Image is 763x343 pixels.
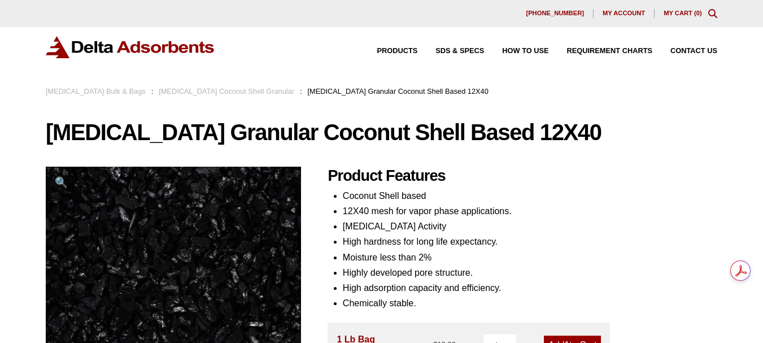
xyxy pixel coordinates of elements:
[343,250,717,265] li: Moisture less than 2%
[484,47,548,55] a: How to Use
[603,10,645,16] span: My account
[300,87,302,95] span: :
[526,10,584,16] span: [PHONE_NUMBER]
[517,9,594,18] a: [PHONE_NUMBER]
[159,87,294,95] a: [MEDICAL_DATA] Coconut Shell Granular
[343,280,717,296] li: High adsorption capacity and efficiency.
[343,219,717,234] li: [MEDICAL_DATA] Activity
[46,36,215,58] img: Delta Adsorbents
[377,47,417,55] span: Products
[417,47,484,55] a: SDS & SPECS
[652,47,717,55] a: Contact Us
[46,87,146,95] a: [MEDICAL_DATA] Bulk & Bags
[46,167,77,198] a: View full-screen image gallery
[359,47,417,55] a: Products
[594,9,655,18] a: My account
[708,9,717,18] div: Toggle Modal Content
[55,176,68,188] span: 🔍
[328,167,717,185] h2: Product Features
[343,188,717,203] li: Coconut Shell based
[502,47,548,55] span: How to Use
[343,265,717,280] li: Highly developed pore structure.
[46,120,717,144] h1: [MEDICAL_DATA] Granular Coconut Shell Based 12X40
[670,47,717,55] span: Contact Us
[696,10,700,16] span: 0
[664,10,702,16] a: My Cart (0)
[435,47,484,55] span: SDS & SPECS
[549,47,652,55] a: Requirement Charts
[343,234,717,249] li: High hardness for long life expectancy.
[343,296,717,311] li: Chemically stable.
[151,87,154,95] span: :
[567,47,652,55] span: Requirement Charts
[308,87,489,95] span: [MEDICAL_DATA] Granular Coconut Shell Based 12X40
[343,203,717,219] li: 12X40 mesh for vapor phase applications.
